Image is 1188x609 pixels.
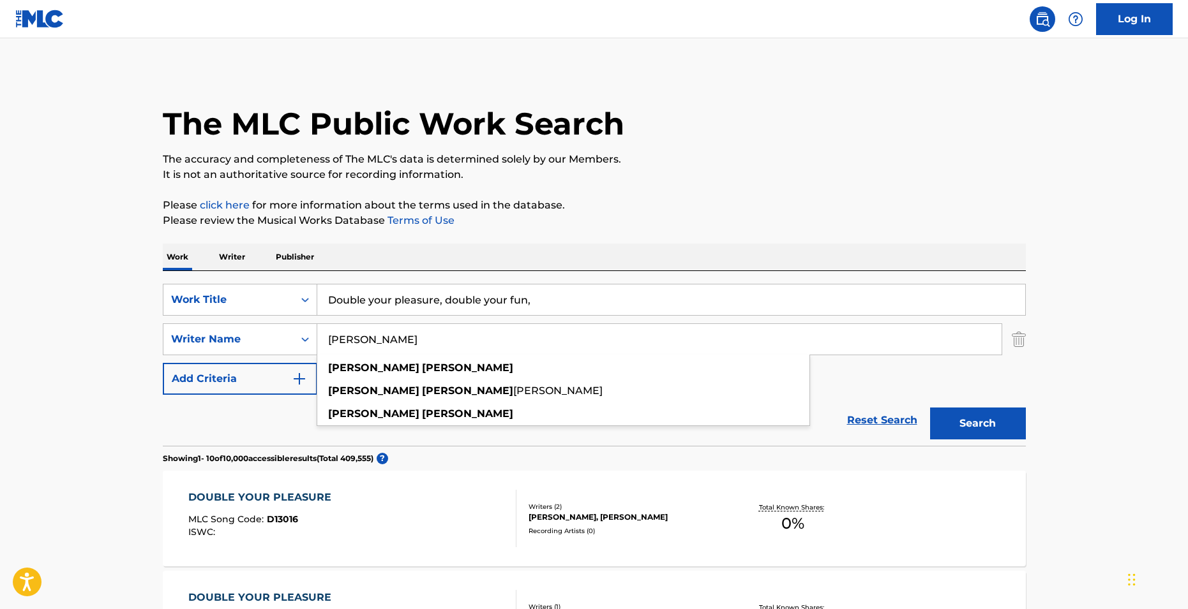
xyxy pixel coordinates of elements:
button: Search [930,407,1026,439]
div: Help [1063,6,1088,32]
a: Terms of Use [385,214,455,226]
span: MLC Song Code : [188,513,267,525]
a: Log In [1096,3,1173,35]
div: Writers ( 2 ) [529,502,721,511]
strong: [PERSON_NAME] [328,362,419,374]
div: DOUBLE YOUR PLEASURE [188,490,338,505]
div: DOUBLE YOUR PLEASURE [188,590,338,605]
strong: [PERSON_NAME] [422,385,513,397]
div: Recording Artists ( 0 ) [529,526,721,536]
span: D13016 [267,513,298,525]
span: 0 % [781,512,804,535]
strong: [PERSON_NAME] [328,385,419,397]
a: click here [200,199,250,211]
div: Writer Name [171,332,286,347]
form: Search Form [163,284,1026,446]
img: 9d2ae6d4665cec9f34b9.svg [292,371,307,386]
span: [PERSON_NAME] [513,385,603,397]
img: MLC Logo [15,10,64,28]
p: Work [163,244,192,270]
iframe: Chat Widget [1124,548,1188,609]
p: Please for more information about the terms used in the database. [163,198,1026,213]
p: Showing 1 - 10 of 10,000 accessible results (Total 409,555 ) [163,453,373,464]
strong: [PERSON_NAME] [328,407,419,420]
img: help [1068,11,1083,27]
div: Drag [1128,561,1136,599]
a: DOUBLE YOUR PLEASUREMLC Song Code:D13016ISWC:Writers (2)[PERSON_NAME], [PERSON_NAME]Recording Art... [163,471,1026,566]
p: It is not an authoritative source for recording information. [163,167,1026,182]
p: The accuracy and completeness of The MLC's data is determined solely by our Members. [163,152,1026,167]
span: ? [377,453,388,464]
img: search [1035,11,1050,27]
div: Work Title [171,292,286,307]
button: Add Criteria [163,363,317,395]
p: Publisher [272,244,318,270]
a: Reset Search [841,406,924,434]
p: Writer [215,244,249,270]
p: Please review the Musical Works Database [163,213,1026,228]
span: ISWC : [188,526,218,538]
p: Total Known Shares: [759,503,827,512]
div: [PERSON_NAME], [PERSON_NAME] [529,511,721,523]
h1: The MLC Public Work Search [163,105,624,143]
img: Delete Criterion [1012,323,1026,355]
a: Public Search [1030,6,1055,32]
strong: [PERSON_NAME] [422,362,513,374]
strong: [PERSON_NAME] [422,407,513,420]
